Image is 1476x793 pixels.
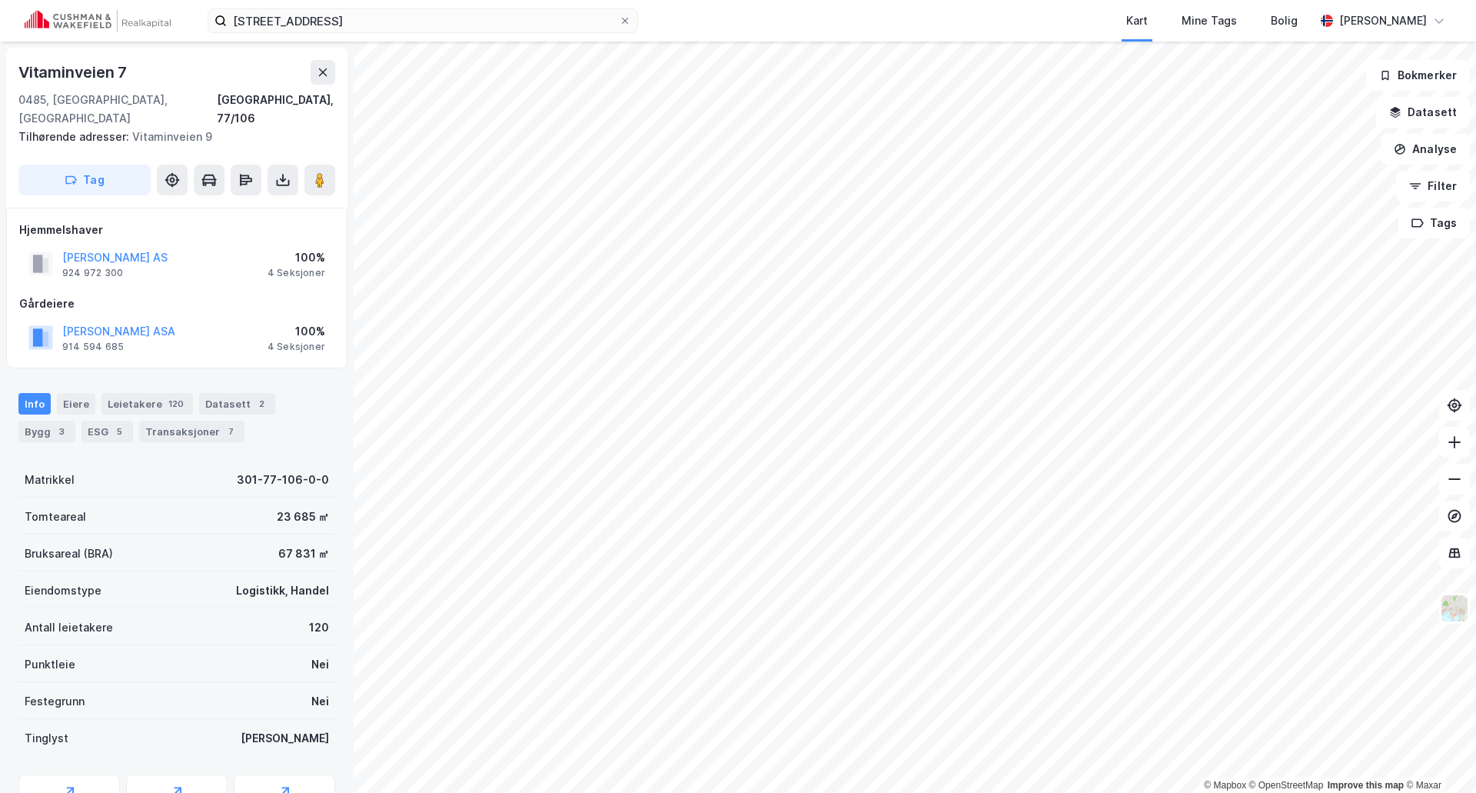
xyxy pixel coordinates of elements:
[1182,12,1237,30] div: Mine Tags
[254,396,269,411] div: 2
[1381,134,1470,165] button: Analyse
[101,393,193,415] div: Leietakere
[165,396,187,411] div: 120
[1440,594,1469,623] img: Z
[18,128,323,146] div: Vitaminveien 9
[25,471,75,489] div: Matrikkel
[277,508,329,526] div: 23 685 ㎡
[18,393,51,415] div: Info
[25,655,75,674] div: Punktleie
[1366,60,1470,91] button: Bokmerker
[268,267,325,279] div: 4 Seksjoner
[311,692,329,711] div: Nei
[199,393,275,415] div: Datasett
[1399,719,1476,793] div: Kontrollprogram for chat
[19,295,334,313] div: Gårdeiere
[268,341,325,353] div: 4 Seksjoner
[139,421,244,442] div: Transaksjoner
[62,267,123,279] div: 924 972 300
[1126,12,1148,30] div: Kart
[81,421,133,442] div: ESG
[1396,171,1470,202] button: Filter
[278,545,329,563] div: 67 831 ㎡
[19,221,334,239] div: Hjemmelshaver
[268,248,325,267] div: 100%
[18,60,130,85] div: Vitaminveien 7
[57,393,95,415] div: Eiere
[25,508,86,526] div: Tomteareal
[309,618,329,637] div: 120
[25,545,113,563] div: Bruksareal (BRA)
[18,421,75,442] div: Bygg
[1376,97,1470,128] button: Datasett
[25,10,171,32] img: cushman-wakefield-realkapital-logo.202ea83816669bd177139c58696a8fa1.svg
[54,424,69,439] div: 3
[1249,780,1324,791] a: OpenStreetMap
[236,581,329,600] div: Logistikk, Handel
[25,581,101,600] div: Eiendomstype
[237,471,329,489] div: 301-77-106-0-0
[1204,780,1246,791] a: Mapbox
[241,729,329,748] div: [PERSON_NAME]
[217,91,335,128] div: [GEOGRAPHIC_DATA], 77/106
[62,341,124,353] div: 914 594 685
[18,130,132,143] span: Tilhørende adresser:
[1328,780,1404,791] a: Improve this map
[25,692,85,711] div: Festegrunn
[111,424,127,439] div: 5
[227,9,619,32] input: Søk på adresse, matrikkel, gårdeiere, leietakere eller personer
[311,655,329,674] div: Nei
[1339,12,1427,30] div: [PERSON_NAME]
[1271,12,1298,30] div: Bolig
[268,322,325,341] div: 100%
[223,424,238,439] div: 7
[1399,719,1476,793] iframe: Chat Widget
[18,91,217,128] div: 0485, [GEOGRAPHIC_DATA], [GEOGRAPHIC_DATA]
[1398,208,1470,238] button: Tags
[18,165,151,195] button: Tag
[25,729,68,748] div: Tinglyst
[25,618,113,637] div: Antall leietakere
